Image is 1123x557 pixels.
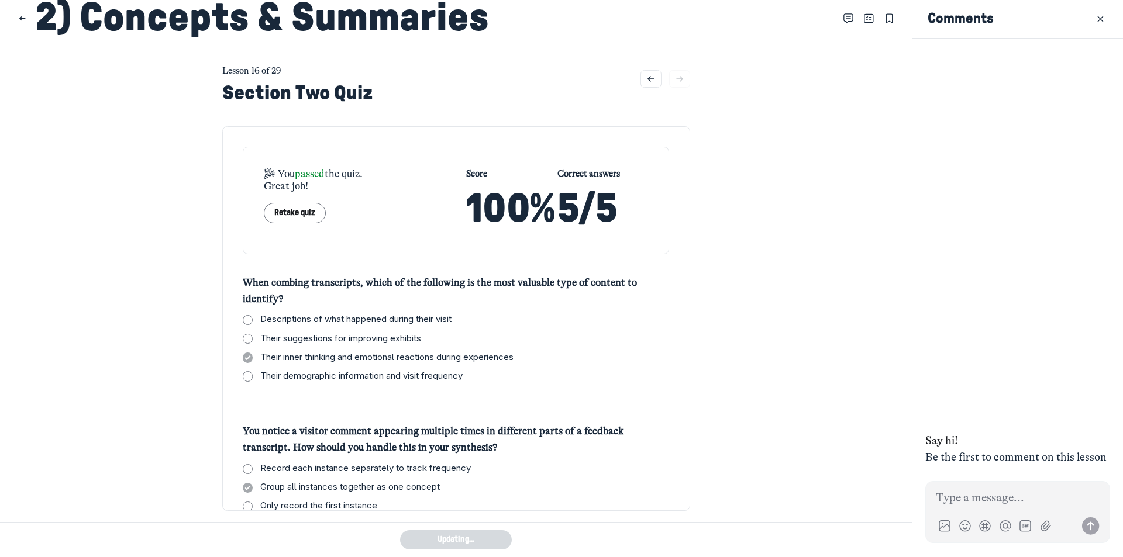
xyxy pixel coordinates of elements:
[841,11,856,26] button: Open Comments
[260,351,514,364] span: Their inner thinking and emotional reactions during experiences
[936,517,953,535] button: Add image
[466,168,557,181] span: Score
[956,517,973,535] button: Add image
[1017,517,1034,535] button: Add GIF
[862,11,877,26] button: Close Table of contents
[925,449,1111,466] div: Be the first to comment on this lesson
[976,517,994,535] button: Link to a post, event, lesson, or space
[260,499,377,513] span: Only record the first instance
[466,185,557,234] h1: 100 %
[260,332,421,345] span: Their suggestions for improving exhibits
[260,480,440,494] span: Group all instances together as one concept
[1037,517,1055,535] button: Attach files
[222,81,373,105] h2: Section Two Quiz
[928,10,994,27] h5: Comments
[400,530,511,549] button: Updating...
[264,203,326,223] button: Retake quiz
[264,168,363,193] div: 🎉 You the quiz. Great job!
[243,425,623,453] span: You notice a visitor comment appearing multiple times in different parts of a feedback transcript...
[997,517,1014,535] button: Add mention
[260,369,463,383] span: Their demographic information and visit frequency
[881,11,897,26] button: Bookmarks
[243,277,637,305] span: When combing transcripts, which of the following is the most valuable type of content to identify?
[295,168,325,179] span: passed
[557,168,649,181] span: Correct answers
[260,313,452,326] span: Descriptions of what happened during their visit
[260,462,471,475] span: Record each instance separately to track frequency
[1082,517,1100,535] button: Send message
[15,11,30,26] button: Close
[557,185,649,234] h1: 5/5
[640,70,662,88] button: Go to previous lesson
[222,65,281,76] span: Lesson 16 of 29
[925,432,1111,449] div: Say hi!
[1093,11,1108,26] button: Close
